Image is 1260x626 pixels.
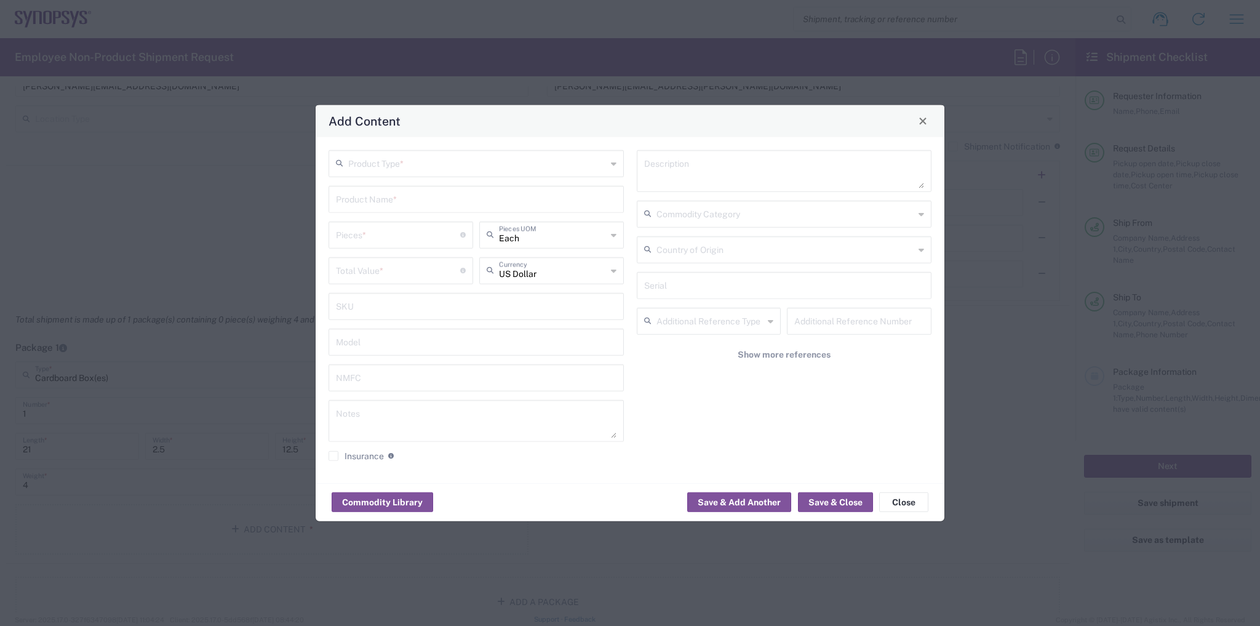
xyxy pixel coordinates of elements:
label: Insurance [329,451,384,460]
button: Commodity Library [332,492,433,512]
button: Close [879,492,928,512]
button: Save & Close [798,492,873,512]
button: Save & Add Another [687,492,791,512]
h4: Add Content [329,112,401,130]
span: Show more references [738,348,831,360]
button: Close [914,112,931,129]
